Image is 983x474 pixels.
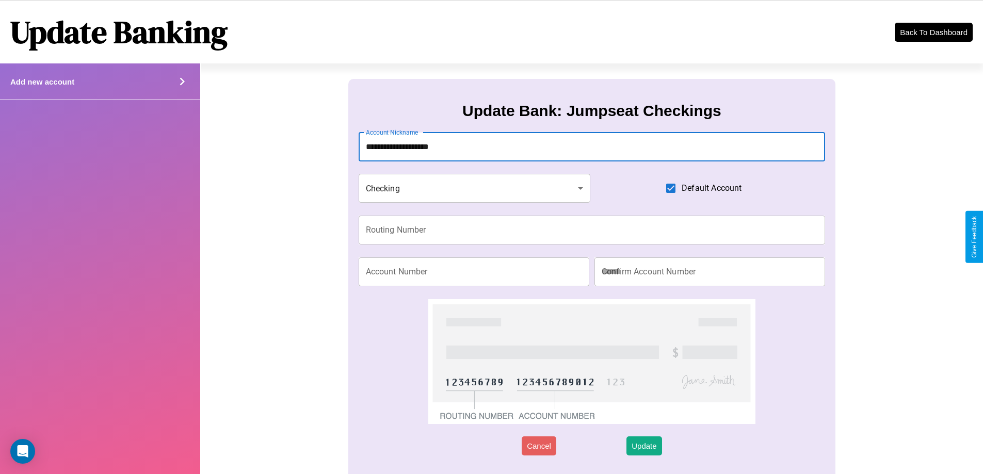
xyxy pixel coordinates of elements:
div: Open Intercom Messenger [10,439,35,464]
button: Update [626,436,662,455]
div: Give Feedback [971,216,978,258]
h3: Update Bank: Jumpseat Checkings [462,102,721,120]
div: Checking [359,174,591,203]
label: Account Nickname [366,128,418,137]
button: Cancel [522,436,556,455]
span: Default Account [682,182,742,194]
h1: Update Banking [10,11,228,53]
img: check [428,299,755,424]
button: Back To Dashboard [895,23,973,42]
h4: Add new account [10,77,74,86]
